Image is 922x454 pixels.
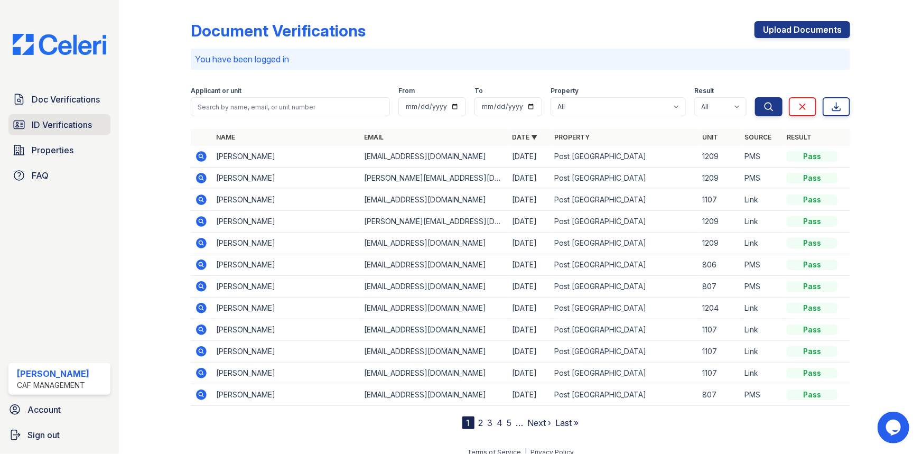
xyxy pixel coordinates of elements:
td: [PERSON_NAME] [212,168,360,189]
td: [PERSON_NAME] [212,233,360,254]
img: CE_Logo_Blue-a8612792a0a2168367f1c8372b55b34899dd931a85d93a1a3d3e32e68fde9ad4.png [4,34,115,55]
div: Pass [787,216,837,227]
td: 1209 [698,168,740,189]
td: [DATE] [508,276,550,298]
a: Property [554,133,590,141]
div: Pass [787,194,837,205]
td: Post [GEOGRAPHIC_DATA] [550,211,698,233]
div: Pass [787,151,837,162]
td: [DATE] [508,211,550,233]
td: 1204 [698,298,740,319]
label: To [474,87,483,95]
td: [PERSON_NAME][EMAIL_ADDRESS][DOMAIN_NAME] [360,211,508,233]
td: Post [GEOGRAPHIC_DATA] [550,168,698,189]
td: [DATE] [508,363,550,384]
td: Post [GEOGRAPHIC_DATA] [550,341,698,363]
td: [PERSON_NAME] [212,363,360,384]
td: [DATE] [508,233,550,254]
td: Post [GEOGRAPHIC_DATA] [550,363,698,384]
div: Pass [787,325,837,335]
a: Email [364,133,384,141]
div: Pass [787,260,837,270]
td: 1107 [698,319,740,341]
td: PMS [740,254,783,276]
a: Date ▼ [512,133,537,141]
a: Account [4,399,115,420]
td: Post [GEOGRAPHIC_DATA] [550,298,698,319]
td: 807 [698,276,740,298]
div: Pass [787,303,837,313]
span: Properties [32,144,73,156]
td: [PERSON_NAME] [212,189,360,211]
td: [PERSON_NAME] [212,146,360,168]
a: Source [744,133,771,141]
a: ID Verifications [8,114,110,135]
span: FAQ [32,169,49,182]
td: Post [GEOGRAPHIC_DATA] [550,254,698,276]
div: CAF Management [17,380,89,391]
td: [PERSON_NAME] [212,276,360,298]
a: 2 [479,418,483,428]
a: FAQ [8,165,110,186]
div: Pass [787,390,837,400]
td: [PERSON_NAME] [212,319,360,341]
td: Post [GEOGRAPHIC_DATA] [550,233,698,254]
a: Doc Verifications [8,89,110,110]
td: Link [740,211,783,233]
td: [DATE] [508,146,550,168]
p: You have been logged in [195,53,846,66]
label: Property [551,87,579,95]
td: [PERSON_NAME] [212,298,360,319]
td: [DATE] [508,384,550,406]
td: [PERSON_NAME] [212,211,360,233]
a: Unit [702,133,718,141]
td: [DATE] [508,319,550,341]
td: [DATE] [508,168,550,189]
div: Pass [787,346,837,357]
div: Pass [787,368,837,378]
td: [EMAIL_ADDRESS][DOMAIN_NAME] [360,363,508,384]
td: Post [GEOGRAPHIC_DATA] [550,146,698,168]
td: Link [740,341,783,363]
td: PMS [740,384,783,406]
td: 1107 [698,341,740,363]
td: [PERSON_NAME] [212,384,360,406]
td: [EMAIL_ADDRESS][DOMAIN_NAME] [360,189,508,211]
td: [DATE] [508,298,550,319]
td: Post [GEOGRAPHIC_DATA] [550,189,698,211]
a: 4 [497,418,503,428]
td: 1107 [698,363,740,384]
td: [EMAIL_ADDRESS][DOMAIN_NAME] [360,276,508,298]
span: Sign out [27,429,60,441]
td: Link [740,189,783,211]
td: 1209 [698,146,740,168]
td: [EMAIL_ADDRESS][DOMAIN_NAME] [360,146,508,168]
td: [PERSON_NAME] [212,254,360,276]
td: [EMAIL_ADDRESS][DOMAIN_NAME] [360,254,508,276]
td: [DATE] [508,189,550,211]
input: Search by name, email, or unit number [191,97,390,116]
td: 807 [698,384,740,406]
td: 1209 [698,233,740,254]
td: Link [740,298,783,319]
td: PMS [740,146,783,168]
div: [PERSON_NAME] [17,367,89,380]
td: [DATE] [508,254,550,276]
td: [EMAIL_ADDRESS][DOMAIN_NAME] [360,319,508,341]
td: Post [GEOGRAPHIC_DATA] [550,384,698,406]
a: 3 [488,418,493,428]
td: Link [740,363,783,384]
span: Doc Verifications [32,93,100,106]
label: Applicant or unit [191,87,241,95]
td: [EMAIL_ADDRESS][DOMAIN_NAME] [360,298,508,319]
td: Post [GEOGRAPHIC_DATA] [550,276,698,298]
button: Sign out [4,424,115,446]
a: Properties [8,140,110,161]
td: Post [GEOGRAPHIC_DATA] [550,319,698,341]
span: Account [27,403,61,416]
td: 1107 [698,189,740,211]
span: … [516,416,524,429]
td: [PERSON_NAME][EMAIL_ADDRESS][DOMAIN_NAME] [360,168,508,189]
td: [DATE] [508,341,550,363]
div: 1 [462,416,474,429]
